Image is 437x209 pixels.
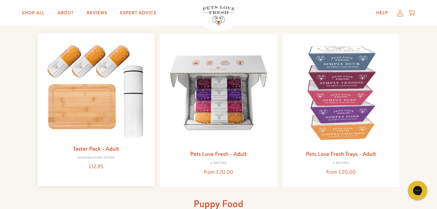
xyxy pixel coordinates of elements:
div: £12.95 [43,162,150,171]
div: 4 Recipes [165,161,272,165]
a: Pets Love Fresh - Adult [190,150,247,158]
a: Taster Pack - Adult [73,145,119,153]
iframe: Gorgias live chat messenger [405,179,431,203]
div: Introductory Offer [43,156,150,160]
a: Help [371,6,393,19]
a: About [52,6,79,19]
div: from £20.00 [288,168,395,177]
div: from £20.00 [165,168,272,177]
a: Reviews [82,6,112,19]
div: 4 Recipes [288,161,395,165]
img: Pets Love Fresh Trays - Adult [288,39,395,146]
a: Shop All [17,6,50,19]
img: Pets Love Fresh [202,6,235,26]
img: Taster Pack - Adult [43,38,150,141]
a: Expert Advice [115,6,161,19]
a: Pets Love Fresh Trays - Adult [306,150,376,158]
img: Pets Love Fresh - Adult [165,39,272,146]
